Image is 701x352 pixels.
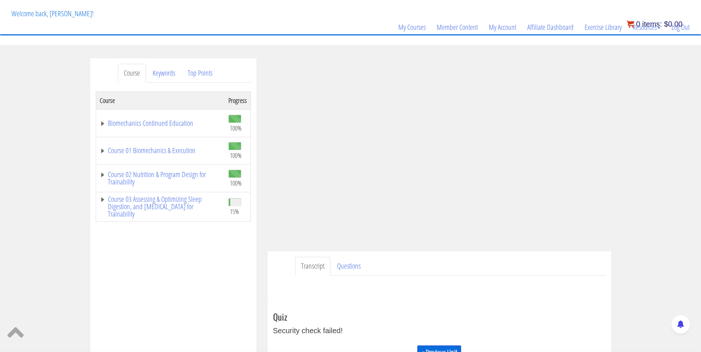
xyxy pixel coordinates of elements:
a: Log Out [666,10,695,45]
div: Security check failed! [273,325,606,336]
a: Transcript [295,257,330,276]
span: 0 [636,20,640,28]
a: Biomechanics Continued Education [100,120,221,127]
span: items: [642,20,662,28]
a: 0 items: $0.00 [627,20,683,28]
a: Top Points [182,64,218,83]
a: Member Content [431,10,483,45]
span: $ [664,20,668,28]
img: icon11.png [627,20,634,28]
a: Course [118,64,146,83]
span: 15% [230,207,239,215]
a: Course 01 Biomechanics & Execution [100,147,221,154]
a: Course 03 Assessing & Optimizing Sleep Digestion, and [MEDICAL_DATA] for Trainability [100,196,221,218]
span: 100% [230,179,242,187]
h3: Quiz [273,312,606,321]
a: Affiliate Dashboard [522,10,579,45]
a: Keywords [147,64,181,83]
span: 100% [230,151,242,159]
a: Questions [331,257,367,276]
a: Exercise Library [579,10,627,45]
a: My Courses [393,10,431,45]
a: Course 02 Nutrition & Program Design for Trainability [100,171,221,186]
bdi: 0.00 [664,20,683,28]
th: Progress [225,92,251,109]
a: My Account [483,10,522,45]
span: 100% [230,124,242,132]
th: Course [96,92,225,109]
a: Resources [627,10,666,45]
